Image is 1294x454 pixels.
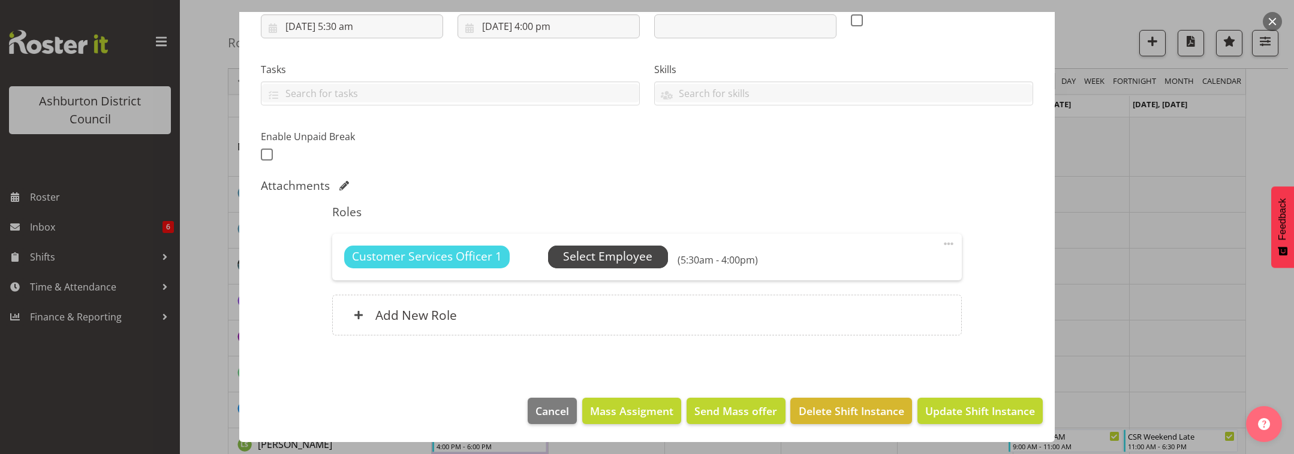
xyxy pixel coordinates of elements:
button: Send Mass offer [687,398,785,424]
span: Feedback [1277,198,1288,240]
h6: (5:30am - 4:00pm) [678,254,758,266]
span: Customer Services Officer 1 [352,248,502,265]
img: help-xxl-2.png [1258,418,1270,430]
button: Delete Shift Instance [790,398,911,424]
h6: Add New Role [375,307,457,323]
input: Search for skills [655,84,1033,102]
label: Enable Unpaid Break [261,129,443,144]
input: Click to select... [261,14,443,38]
span: Cancel [535,403,569,419]
span: Send Mass offer [694,403,777,419]
span: Mass Assigment [590,403,673,419]
label: Tasks [261,62,640,77]
button: Mass Assigment [582,398,681,424]
h5: Attachments [261,178,330,193]
button: Feedback - Show survey [1271,186,1294,268]
span: Update Shift Instance [925,403,1035,419]
h5: Roles [332,205,961,219]
input: Click to select... [458,14,640,38]
input: Search for tasks [261,84,639,102]
button: Update Shift Instance [917,398,1043,424]
span: Delete Shift Instance [799,403,904,419]
button: Cancel [528,398,577,424]
label: Skills [654,62,1033,77]
span: Select Employee [563,248,652,265]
